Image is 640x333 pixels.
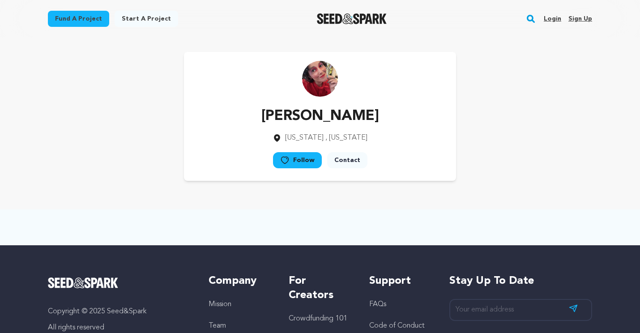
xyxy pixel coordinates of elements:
[449,274,592,288] h5: Stay up to date
[285,134,324,141] span: [US_STATE]
[48,11,109,27] a: Fund a project
[48,306,191,317] p: Copyright © 2025 Seed&Spark
[48,277,191,288] a: Seed&Spark Homepage
[327,152,367,168] a: Contact
[48,277,118,288] img: Seed&Spark Logo
[325,134,367,141] span: , [US_STATE]
[369,322,425,329] a: Code of Conduct
[115,11,178,27] a: Start a project
[449,299,592,321] input: Your email address
[48,322,191,333] p: All rights reserved
[302,61,338,97] img: https://seedandspark-static.s3.us-east-2.amazonaws.com/images/User/000/282/891/medium/9c064c1b743...
[273,152,322,168] a: Follow
[369,274,431,288] h5: Support
[317,13,387,24] a: Seed&Spark Homepage
[261,106,379,127] p: [PERSON_NAME]
[209,322,226,329] a: Team
[369,301,386,308] a: FAQs
[544,12,561,26] a: Login
[209,301,231,308] a: Mission
[317,13,387,24] img: Seed&Spark Logo Dark Mode
[209,274,271,288] h5: Company
[568,12,592,26] a: Sign up
[289,315,347,322] a: Crowdfunding 101
[289,274,351,303] h5: For Creators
